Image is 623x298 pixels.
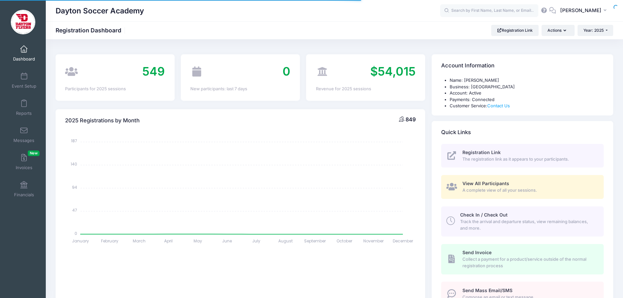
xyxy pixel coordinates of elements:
button: Year: 2025 [578,25,613,36]
h4: Quick Links [441,123,471,142]
a: Event Setup [9,69,40,92]
a: Registration Link [491,25,539,36]
h4: Account Information [441,57,494,75]
a: Reports [9,96,40,119]
span: Financials [14,192,34,198]
li: Account: Active [450,90,604,96]
tspan: February [101,238,119,244]
a: InvoicesNew [9,150,40,173]
a: View All Participants A complete view of all your sessions. [441,175,604,199]
tspan: August [279,238,293,244]
a: Registration Link The registration link as it appears to your participants. [441,144,604,168]
tspan: April [164,238,173,244]
span: 0 [283,64,290,79]
a: Check In / Check Out Track the arrival and departure status, view remaining balances, and more. [441,206,604,237]
span: [PERSON_NAME] [560,7,601,14]
a: Contact Us [487,103,510,108]
h1: Dayton Soccer Academy [56,3,144,18]
tspan: 140 [71,161,78,167]
span: Track the arrival and departure status, view remaining balances, and more. [460,219,596,231]
tspan: May [194,238,202,244]
tspan: June [222,238,232,244]
span: A complete view of all your sessions. [462,187,596,194]
h1: Registration Dashboard [56,27,127,34]
div: New participants: last 7 days [190,86,290,92]
h4: 2025 Registrations by Month [65,111,140,130]
li: Payments: Connected [450,96,604,103]
div: Revenue for 2025 sessions [316,86,416,92]
span: Collect a payment for a product/service outside of the normal registration process [462,256,596,269]
tspan: March [133,238,146,244]
a: Send Invoice Collect a payment for a product/service outside of the normal registration process [441,244,604,274]
img: Dayton Soccer Academy [11,10,35,34]
span: Registration Link [462,149,501,155]
tspan: 47 [73,207,78,213]
span: Invoices [16,165,32,170]
tspan: 94 [72,184,78,190]
span: Event Setup [12,83,36,89]
span: Reports [16,111,32,116]
span: Dashboard [13,56,35,62]
span: View All Participants [462,181,509,186]
span: Check In / Check Out [460,212,508,218]
span: Send Mass Email/SMS [462,288,512,293]
li: Name: [PERSON_NAME] [450,77,604,84]
span: $54,015 [370,64,416,79]
li: Customer Service: [450,103,604,109]
tspan: November [363,238,384,244]
li: Business: [GEOGRAPHIC_DATA] [450,84,604,90]
span: Messages [13,138,34,143]
tspan: 0 [75,230,78,236]
span: 549 [142,64,165,79]
span: Year: 2025 [583,28,604,33]
button: Actions [542,25,574,36]
tspan: October [337,238,353,244]
tspan: September [304,238,326,244]
input: Search by First Name, Last Name, or Email... [440,4,538,17]
button: [PERSON_NAME] [556,3,613,18]
span: New [28,150,40,156]
a: Messages [9,123,40,146]
tspan: January [72,238,89,244]
tspan: 187 [71,138,78,144]
span: Send Invoice [462,250,492,255]
span: 849 [406,116,416,123]
tspan: December [393,238,413,244]
a: Dashboard [9,42,40,65]
a: Financials [9,178,40,201]
tspan: July [252,238,261,244]
div: Participants for 2025 sessions [65,86,165,92]
span: The registration link as it appears to your participants. [462,156,596,163]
